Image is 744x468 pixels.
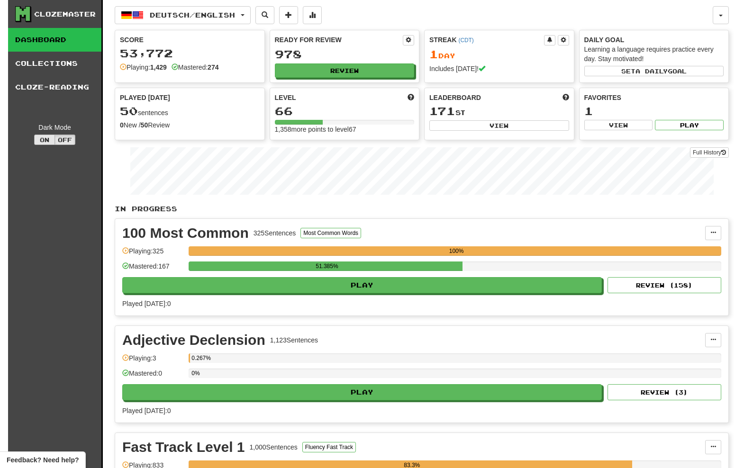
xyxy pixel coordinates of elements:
strong: 1,429 [150,63,167,71]
div: Fast Track Level 1 [122,440,245,454]
div: Favorites [584,93,724,102]
div: Playing: [120,63,167,72]
span: Leaderboard [429,93,481,102]
div: Ready for Review [275,35,403,45]
div: Daily Goal [584,35,724,45]
button: More stats [303,6,322,24]
div: 1,358 more points to level 67 [275,125,415,134]
span: Level [275,93,296,102]
button: Play [122,384,602,400]
div: 66 [275,105,415,117]
span: Played [DATE]: 0 [122,300,171,307]
div: sentences [120,105,260,117]
button: Seta dailygoal [584,66,724,76]
strong: 50 [141,121,148,129]
button: Review (158) [608,277,721,293]
div: Day [429,48,569,61]
div: Mastered: 0 [122,369,184,384]
span: 1 [429,47,438,61]
div: Playing: 3 [122,353,184,369]
span: a daily [635,68,668,74]
div: 100% [191,246,721,256]
div: 325 Sentences [254,228,296,238]
span: This week in points, UTC [563,93,569,102]
div: 51.385% [191,261,462,271]
span: 171 [429,104,455,117]
button: Most Common Words [300,228,361,238]
span: Played [DATE] [120,93,170,102]
button: Play [655,120,724,130]
button: Play [122,277,602,293]
a: (CDT) [458,37,473,44]
span: Score more points to level up [408,93,414,102]
button: Review (3) [608,384,721,400]
button: Deutsch/English [115,6,251,24]
div: New / Review [120,120,260,130]
div: Includes [DATE]! [429,64,569,73]
div: Score [120,35,260,45]
button: View [584,120,653,130]
button: Fluency Fast Track [302,442,356,452]
div: Mastered: 167 [122,261,184,277]
div: 978 [275,48,415,60]
strong: 0 [120,121,124,129]
span: Open feedback widget [7,455,79,465]
div: st [429,105,569,117]
div: Streak [429,35,544,45]
button: Add sentence to collection [279,6,298,24]
strong: 274 [208,63,218,71]
a: Dashboard [8,28,101,52]
div: Adjective Declension [122,333,265,347]
div: Clozemaster [34,9,96,19]
div: Learning a language requires practice every day. Stay motivated! [584,45,724,63]
button: Search sentences [255,6,274,24]
button: Off [54,135,75,145]
div: Dark Mode [15,123,94,132]
button: View [429,120,569,131]
div: Mastered: [172,63,219,72]
span: Played [DATE]: 0 [122,407,171,414]
a: Full History [690,147,729,158]
div: 1 [584,105,724,117]
div: 100 Most Common [122,226,249,240]
div: Playing: 325 [122,246,184,262]
div: 1,000 Sentences [250,442,298,452]
span: 50 [120,104,138,117]
button: On [34,135,55,145]
p: In Progress [115,204,729,214]
a: Cloze-Reading [8,75,101,99]
button: Review [275,63,415,78]
div: 53,772 [120,47,260,59]
a: Collections [8,52,101,75]
div: 1,123 Sentences [270,335,318,345]
span: Deutsch / English [150,11,235,19]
